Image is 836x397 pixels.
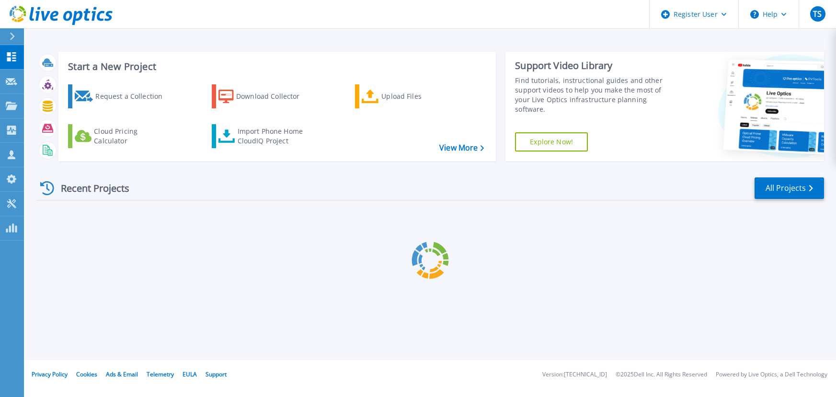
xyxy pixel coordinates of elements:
[439,143,484,152] a: View More
[147,370,174,378] a: Telemetry
[236,87,313,106] div: Download Collector
[68,84,175,108] a: Request a Collection
[755,177,824,199] a: All Projects
[32,370,68,378] a: Privacy Policy
[206,370,227,378] a: Support
[381,87,458,106] div: Upload Files
[94,127,171,146] div: Cloud Pricing Calculator
[542,372,607,378] li: Version: [TECHNICAL_ID]
[212,84,319,108] a: Download Collector
[183,370,197,378] a: EULA
[515,59,676,72] div: Support Video Library
[716,372,827,378] li: Powered by Live Optics, a Dell Technology
[238,127,312,146] div: Import Phone Home CloudIQ Project
[616,372,707,378] li: © 2025 Dell Inc. All Rights Reserved
[95,87,172,106] div: Request a Collection
[76,370,97,378] a: Cookies
[515,132,588,152] a: Explore Now!
[515,76,676,114] div: Find tutorials, instructional guides and other support videos to help you make the most of your L...
[106,370,138,378] a: Ads & Email
[37,176,142,200] div: Recent Projects
[355,84,462,108] a: Upload Files
[68,124,175,148] a: Cloud Pricing Calculator
[68,61,483,72] h3: Start a New Project
[813,10,822,18] span: TS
